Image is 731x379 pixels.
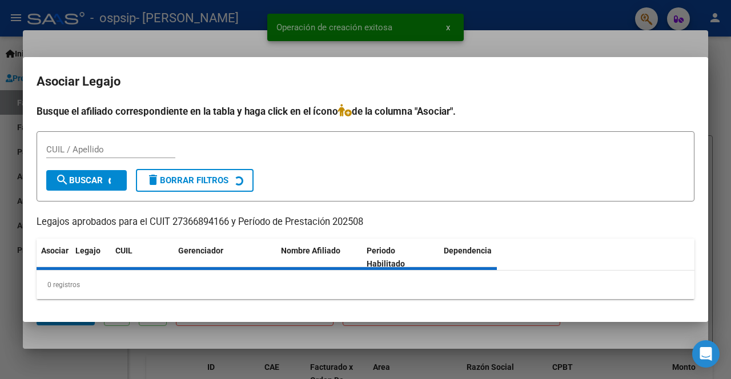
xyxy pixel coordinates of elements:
datatable-header-cell: Periodo Habilitado [362,239,439,276]
h2: Asociar Legajo [37,71,694,92]
span: Gerenciador [178,246,223,255]
button: Buscar [46,170,127,191]
mat-icon: search [55,173,69,187]
h4: Busque el afiliado correspondiente en la tabla y haga click en el ícono de la columna "Asociar". [37,104,694,119]
datatable-header-cell: Legajo [71,239,111,276]
datatable-header-cell: Gerenciador [174,239,276,276]
button: Borrar Filtros [136,169,254,192]
div: Open Intercom Messenger [692,340,720,368]
datatable-header-cell: Dependencia [439,239,525,276]
datatable-header-cell: CUIL [111,239,174,276]
span: CUIL [115,246,132,255]
mat-icon: delete [146,173,160,187]
span: Borrar Filtros [146,175,228,186]
span: Periodo Habilitado [367,246,405,268]
span: Buscar [55,175,103,186]
datatable-header-cell: Nombre Afiliado [276,239,362,276]
span: Dependencia [444,246,492,255]
span: Asociar [41,246,69,255]
div: 0 registros [37,271,694,299]
span: Legajo [75,246,101,255]
p: Legajos aprobados para el CUIT 27366894166 y Período de Prestación 202508 [37,215,694,229]
span: Nombre Afiliado [281,246,340,255]
datatable-header-cell: Asociar [37,239,71,276]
